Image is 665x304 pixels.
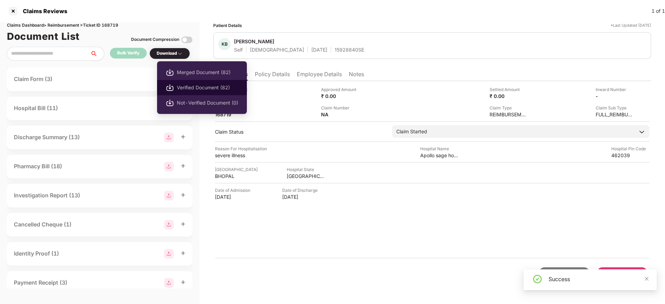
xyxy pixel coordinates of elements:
[14,278,67,287] div: Payment Receipt (3)
[166,68,174,77] img: svg+xml;base64,PHN2ZyBpZD0iRG93bmxvYWQtMjB4MjAiIHhtbG5zPSJodHRwOi8vd3d3LnczLm9yZy8yMDAwL3N2ZyIgd2...
[117,50,139,56] div: Bulk Verify
[321,105,359,111] div: Claim Number
[177,51,183,56] img: svg+xml;base64,PHN2ZyBpZD0iRHJvcGRvd24tMzJ4MzIiIHhtbG5zPSJodHRwOi8vd3d3LnczLm9yZy8yMDAwL3N2ZyIgd2...
[644,276,649,281] span: close
[177,84,238,91] span: Verified Document (82)
[181,280,185,285] span: plus
[490,105,528,111] div: Claim Type
[164,133,174,142] img: svg+xml;base64,PHN2ZyBpZD0iR3JvdXBfMjg4MTMiIGRhdGEtbmFtZT0iR3JvdXAgMjg4MTMiIHhtbG5zPSJodHRwOi8vd3...
[490,93,528,99] div: ₹ 0.00
[90,47,104,61] button: search
[14,249,59,258] div: Identity Proof (1)
[215,173,253,179] div: BHOPAL
[166,83,174,92] img: svg+xml;base64,PHN2ZyBpZD0iRG93bmxvYWQtMjB4MjAiIHhtbG5zPSJodHRwOi8vd3d3LnczLm9yZy8yMDAwL3N2ZyIgd2...
[611,145,649,152] div: Hospital Pin Code
[349,71,364,81] li: Notes
[420,145,458,152] div: Hospital Name
[90,51,104,56] span: search
[164,278,174,288] img: svg+xml;base64,PHN2ZyBpZD0iR3JvdXBfMjg4MTMiIGRhdGEtbmFtZT0iR3JvdXAgMjg4MTMiIHhtbG5zPSJodHRwOi8vd3...
[164,249,174,259] img: svg+xml;base64,PHN2ZyBpZD0iR3JvdXBfMjg4MTMiIGRhdGEtbmFtZT0iR3JvdXAgMjg4MTMiIHhtbG5zPSJodHRwOi8vd3...
[287,173,325,179] div: [GEOGRAPHIC_DATA]
[14,191,80,200] div: Investigation Report (13)
[14,162,62,171] div: Pharmacy Bill (18)
[213,22,242,29] div: Patient Details
[596,93,634,99] div: -
[596,111,634,118] div: FULL_REIMBURSEMENT
[218,38,231,50] div: KB
[177,69,238,76] span: Merged Document (82)
[7,29,80,44] h1: Document List
[157,50,183,57] div: Download
[490,111,528,118] div: REIMBURSEMENT
[131,36,179,43] div: Document Compression
[166,99,174,107] img: svg+xml;base64,PHN2ZyBpZD0iRG93bmxvYWQtMjB4MjAiIHhtbG5zPSJodHRwOi8vd3d3LnczLm9yZy8yMDAwL3N2ZyIgd2...
[287,166,325,173] div: Hospital State
[14,104,58,113] div: Hospital Bill (11)
[335,46,364,53] div: 15928840SE
[177,99,238,107] span: Not-Verified Document (0)
[255,71,290,81] li: Policy Details
[611,152,649,159] div: 462039
[490,86,528,93] div: Settled Amount
[215,152,253,159] div: severe illness
[181,251,185,256] span: plus
[181,134,185,139] span: plus
[164,191,174,200] img: svg+xml;base64,PHN2ZyBpZD0iR3JvdXBfMjg4MTMiIGRhdGEtbmFtZT0iR3JvdXAgMjg4MTMiIHhtbG5zPSJodHRwOi8vd3...
[651,7,665,15] div: 1 of 1
[234,38,274,45] div: [PERSON_NAME]
[7,22,192,29] div: Claims Dashboard > Reimbursement > Ticket ID 168719
[596,105,634,111] div: Claim Sub Type
[14,133,80,142] div: Discharge Summary (13)
[533,275,542,283] span: check-circle
[215,128,385,135] div: Claim Status
[311,46,327,53] div: [DATE]
[181,222,185,226] span: plus
[321,86,359,93] div: Approved Amount
[282,194,320,200] div: [DATE]
[611,22,651,29] div: *Last Updated [DATE]
[19,8,67,15] div: Claims Reviews
[596,86,634,93] div: Inward Number
[638,128,645,135] img: downArrowIcon
[234,46,243,53] div: Self
[420,152,458,159] div: Apollo sage hospitals
[215,187,253,194] div: Date of Admission
[181,193,185,197] span: plus
[215,166,258,173] div: [GEOGRAPHIC_DATA]
[250,46,304,53] div: [DEMOGRAPHIC_DATA]
[181,34,192,45] img: svg+xml;base64,PHN2ZyBpZD0iVG9nZ2xlLTMyeDMyIiB4bWxucz0iaHR0cDovL3d3dy53My5vcmcvMjAwMC9zdmciIHdpZH...
[549,275,648,283] div: Success
[215,145,267,152] div: Reason For Hospitalisation
[321,111,359,118] div: NA
[181,163,185,168] span: plus
[282,187,320,194] div: Date of Discharge
[164,220,174,230] img: svg+xml;base64,PHN2ZyBpZD0iR3JvdXBfMjg4MTMiIGRhdGEtbmFtZT0iR3JvdXAgMjg4MTMiIHhtbG5zPSJodHRwOi8vd3...
[297,71,342,81] li: Employee Details
[14,75,52,83] div: Claim Form (3)
[164,162,174,171] img: svg+xml;base64,PHN2ZyBpZD0iR3JvdXBfMjg4MTMiIGRhdGEtbmFtZT0iR3JvdXAgMjg4MTMiIHhtbG5zPSJodHRwOi8vd3...
[215,194,253,200] div: [DATE]
[396,128,427,135] div: Claim Started
[14,220,71,229] div: Cancelled Cheque (1)
[321,93,359,99] div: ₹ 0.00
